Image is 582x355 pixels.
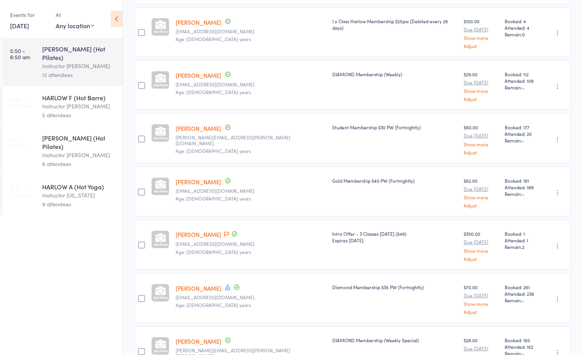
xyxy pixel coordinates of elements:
[464,195,498,200] a: Show more
[176,284,221,292] a: [PERSON_NAME]
[464,309,498,314] a: Adjust
[464,301,498,306] a: Show more
[42,134,116,151] div: [PERSON_NAME] (Hot Pilates)
[464,230,498,261] div: $300.00
[42,102,116,111] div: Instructor [PERSON_NAME]
[42,200,116,209] div: 9 attendees
[464,80,498,85] small: Due [DATE]
[332,337,457,343] div: DIAMOND Membership (Weekly Special)
[505,31,539,38] span: Remain:
[522,137,524,144] span: -
[176,124,221,132] a: [PERSON_NAME]
[176,302,251,308] span: Age: [DEMOGRAPHIC_DATA] years
[464,96,498,101] a: Adjust
[505,190,539,197] span: Remain:
[56,9,94,21] div: At
[42,93,116,102] div: HARLOW F (Hot Barre)
[332,124,457,130] div: Student Membership $30 PW (Fortnightly)
[464,124,498,154] div: $60.00
[176,178,221,186] a: [PERSON_NAME]
[505,77,539,84] span: Attended: 109
[2,38,123,86] a: 5:50 -6:50 am[PERSON_NAME] (Hot Pilates)Instructor [PERSON_NAME]12 attendees
[2,176,123,215] a: 6:30 -7:30 pmHARLOW A (Hot Yoga)Instructor [US_STATE]9 attendees
[464,18,498,48] div: $100.00
[42,151,116,159] div: Instructor [PERSON_NAME]
[505,343,539,350] span: Attended: 162
[176,135,326,146] small: olivia.norrie@icloud.com
[505,284,539,290] span: Booked: 261
[464,133,498,138] small: Due [DATE]
[10,96,31,109] time: 4:00 - 5:00 pm
[42,45,116,62] div: [PERSON_NAME] (Hot Pilates)
[464,293,498,298] small: Due [DATE]
[464,248,498,253] a: Show more
[176,147,251,154] span: Age: [DEMOGRAPHIC_DATA] years
[505,130,539,137] span: Attended: 20
[505,230,539,237] span: Booked: 1
[42,182,116,191] div: HARLOW A (Hot Yoga)
[176,36,251,42] span: Age: [DEMOGRAPHIC_DATA] years
[464,177,498,208] div: $62.00
[10,137,29,149] time: 5:15 - 6:15 pm
[522,190,524,197] span: -
[505,337,539,343] span: Booked: 165
[505,18,539,24] span: Booked: 4
[464,88,498,93] a: Show more
[464,186,498,192] small: Due [DATE]
[464,239,498,245] small: Due [DATE]
[176,241,326,247] small: jsbrisbane@hotmail.com
[505,84,539,91] span: Remain:
[464,256,498,261] a: Adjust
[176,18,221,26] a: [PERSON_NAME]
[505,290,539,297] span: Attended: 238
[2,87,123,126] a: 4:00 -5:00 pmHARLOW F (Hot Barre)Instructor [PERSON_NAME]5 attendees
[176,249,251,255] span: Age: [DEMOGRAPHIC_DATA] years
[464,43,498,48] a: Adjust
[10,21,29,30] a: [DATE]
[332,18,457,31] div: 1 x Class Harlow Membership $25pw (Debited every 28 days)
[332,230,457,244] div: Intro Offer - 3 Classes [DATE] ($49)
[464,71,498,101] div: $29.00
[176,337,221,345] a: [PERSON_NAME]
[176,82,326,87] small: ntmc@bigpond.net.au
[42,159,116,168] div: 6 attendees
[332,237,457,244] div: Expires [DATE]
[42,70,116,79] div: 12 attendees
[176,71,221,79] a: [PERSON_NAME]
[176,188,326,194] small: Sdsiganto@bigpond.com
[505,124,539,130] span: Booked: 177
[505,244,539,250] span: Remain:
[176,29,326,34] small: Mlgblanes@gmail.com
[464,150,498,155] a: Adjust
[522,297,524,304] span: -
[10,48,30,60] time: 5:50 - 6:50 am
[464,346,498,351] small: Due [DATE]
[10,185,30,198] time: 6:30 - 7:30 pm
[464,203,498,208] a: Adjust
[176,295,326,300] small: heidistoneinteriordesign@gmail.com
[10,9,48,21] div: Events for
[332,177,457,184] div: Gold Membership $40 PW (Fortnightly)
[42,62,116,70] div: Instructor [PERSON_NAME]
[56,21,94,30] div: Any location
[176,89,251,95] span: Age: [DEMOGRAPHIC_DATA] years
[42,111,116,120] div: 5 attendees
[505,71,539,77] span: Booked: 112
[176,230,221,238] a: [PERSON_NAME]
[464,35,498,40] a: Show more
[464,142,498,147] a: Show more
[464,284,498,314] div: $70.00
[505,137,539,144] span: Remain:
[505,184,539,190] span: Attended: 189
[505,237,539,244] span: Attended: 1
[522,84,524,91] span: -
[522,31,525,38] span: 0
[505,177,539,184] span: Booked: 191
[505,24,539,31] span: Attended: 4
[332,284,457,290] div: Diamond Membership $35 PW (Fortnightly)
[2,127,123,175] a: 5:15 -6:15 pm[PERSON_NAME] (Hot Pilates)Instructor [PERSON_NAME]6 attendees
[332,71,457,77] div: DIAMOND Membership (Weekly)
[522,244,524,250] span: 2
[464,27,498,32] small: Due [DATE]
[42,191,116,200] div: Instructor [US_STATE]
